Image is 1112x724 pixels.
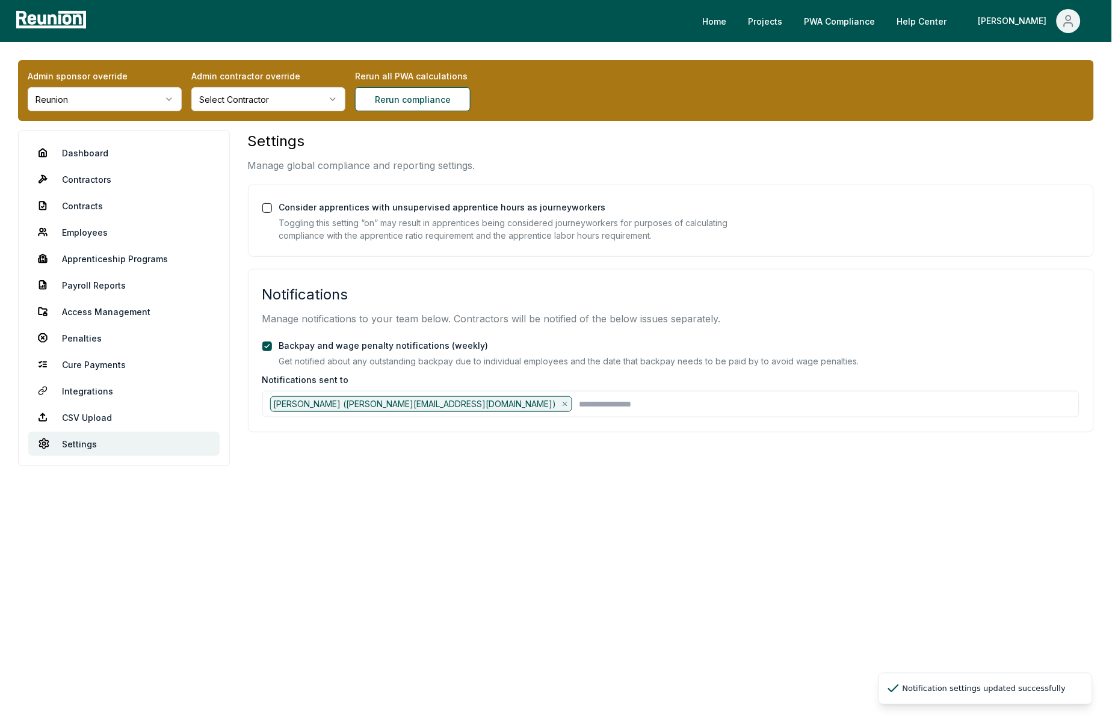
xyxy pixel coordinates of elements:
[262,284,348,305] h3: Notifications
[279,202,606,212] label: Consider apprentices with unsupervised apprentice hours as journeyworkers
[28,326,220,350] a: Penalties
[279,355,859,367] div: Get notified about any outstanding backpay due to individual employees and the date that backpay ...
[355,70,509,82] label: Rerun all PWA calculations
[693,9,1100,33] nav: Main
[279,340,489,351] label: Backpay and wage penalty notifications (weekly)
[888,9,957,33] a: Help Center
[28,194,220,218] a: Contracts
[28,432,220,456] a: Settings
[28,405,220,429] a: CSV Upload
[978,9,1052,33] div: [PERSON_NAME]
[693,9,737,33] a: Home
[279,216,741,242] div: Toggling this setting “on” may result in apprentices being considered journeyworkers for purposes...
[739,9,792,33] a: Projects
[903,683,1066,695] div: Notification settings updated successfully
[262,373,1080,386] label: Notifications sent to
[969,9,1090,33] button: [PERSON_NAME]
[795,9,885,33] a: PWA Compliance
[28,352,220,376] a: Cure Payments
[28,379,220,403] a: Integrations
[28,220,220,244] a: Employees
[262,311,1080,326] p: Manage notifications to your team below. Contractors will be notified of the below issues separat...
[248,130,1094,152] h3: Settings
[28,141,220,165] a: Dashboard
[355,87,471,111] button: Rerun compliance
[270,396,572,412] div: [PERSON_NAME] ([PERSON_NAME][EMAIL_ADDRESS][DOMAIN_NAME])
[28,70,182,82] label: Admin sponsor override
[28,247,220,271] a: Apprenticeship Programs
[248,158,1094,173] p: Manage global compliance and reporting settings.
[28,299,220,324] a: Access Management
[28,167,220,191] a: Contractors
[28,273,220,297] a: Payroll Reports
[191,70,345,82] label: Admin contractor override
